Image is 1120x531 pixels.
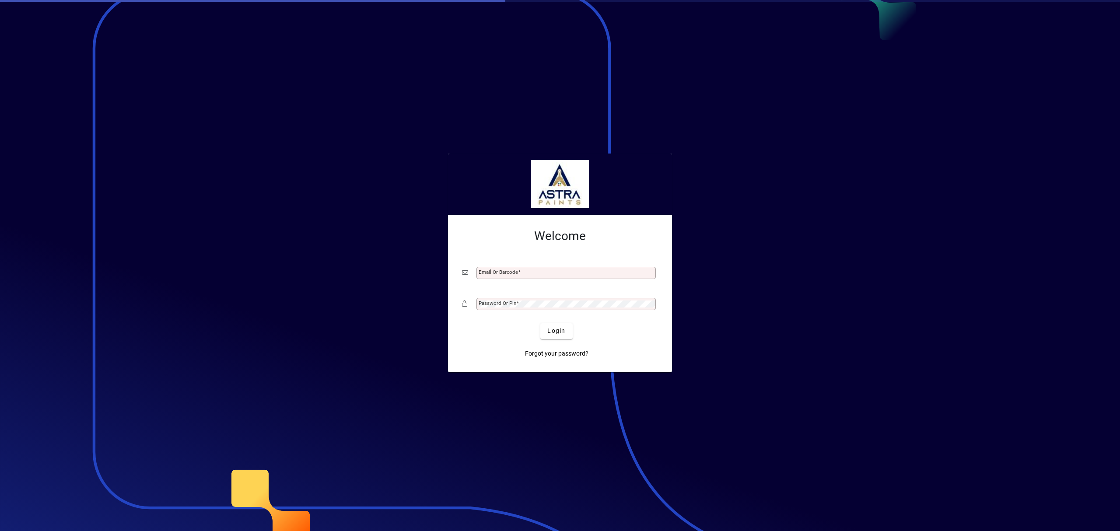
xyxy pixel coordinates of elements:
span: Login [547,326,565,335]
a: Forgot your password? [521,346,592,362]
span: Forgot your password? [525,349,588,358]
mat-label: Password or Pin [479,300,516,306]
button: Login [540,323,572,339]
mat-label: Email or Barcode [479,269,518,275]
h2: Welcome [462,229,658,244]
